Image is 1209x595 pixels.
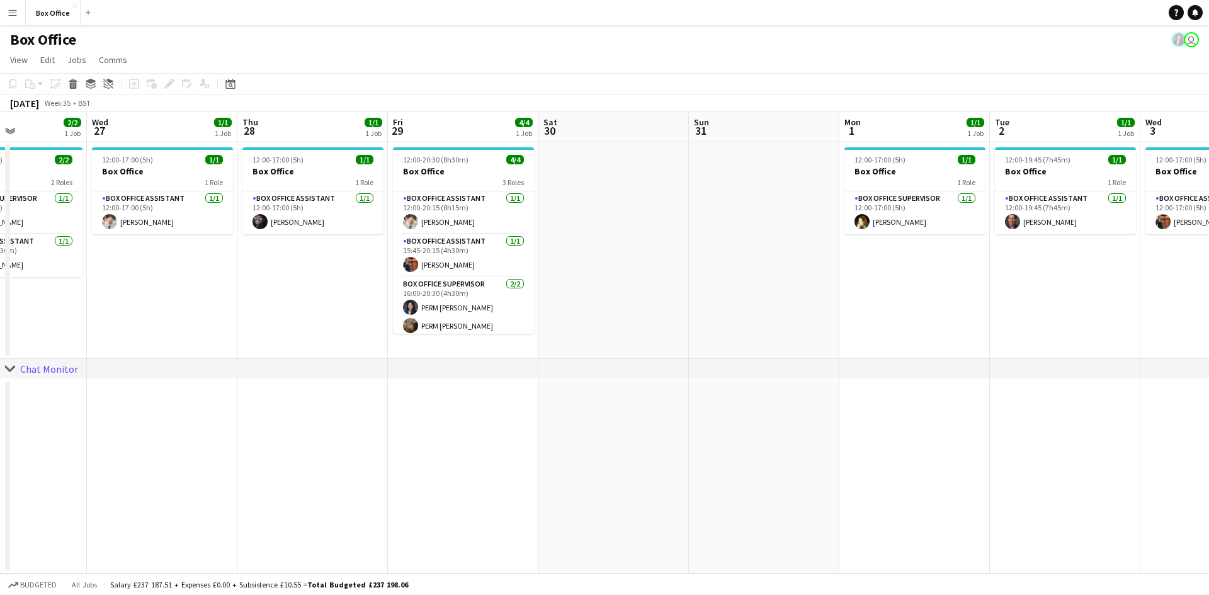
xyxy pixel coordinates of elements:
[35,52,60,68] a: Edit
[20,581,57,589] span: Budgeted
[5,52,33,68] a: View
[67,54,86,65] span: Jobs
[62,52,91,68] a: Jobs
[20,363,78,375] div: Chat Monitor
[307,580,408,589] span: Total Budgeted £237 198.06
[10,30,76,49] h1: Box Office
[10,54,28,65] span: View
[26,1,81,25] button: Box Office
[110,580,408,589] div: Salary £237 187.51 + Expenses £0.00 + Subsistence £10.55 =
[69,580,99,589] span: All jobs
[78,98,91,108] div: BST
[40,54,55,65] span: Edit
[10,97,39,110] div: [DATE]
[94,52,132,68] a: Comms
[1184,32,1199,47] app-user-avatar: Millie Haldane
[6,578,59,592] button: Budgeted
[42,98,73,108] span: Week 35
[1171,32,1186,47] app-user-avatar: Lexi Clare
[99,54,127,65] span: Comms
